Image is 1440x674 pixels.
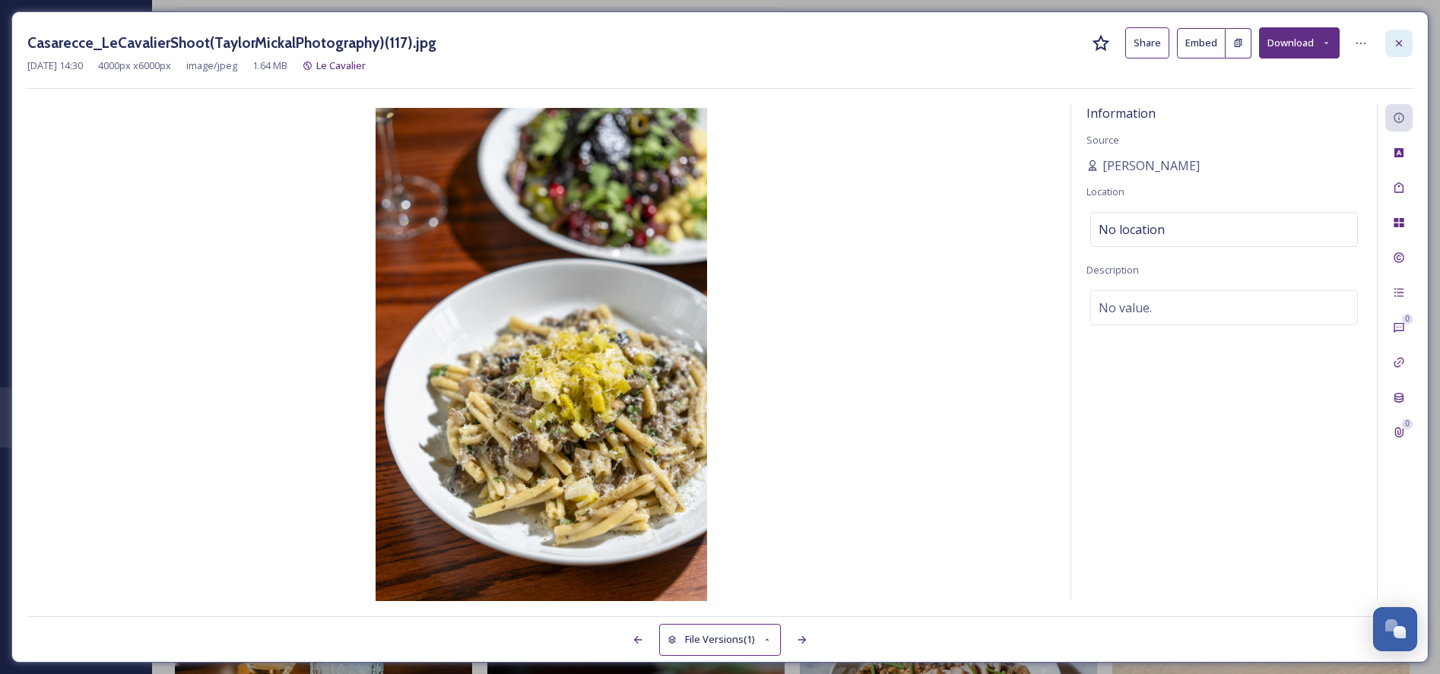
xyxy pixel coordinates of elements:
button: Open Chat [1373,607,1417,651]
span: Location [1086,185,1124,198]
span: image/jpeg [186,59,237,73]
div: 0 [1402,419,1413,429]
button: Share [1125,27,1169,59]
span: Information [1086,105,1156,122]
span: 4000 px x 6000 px [98,59,171,73]
button: Download [1259,27,1340,59]
span: Source [1086,133,1119,147]
button: Embed [1177,28,1226,59]
img: 1Ms_qIgyLvEFGN42c8z-VDOO01ePjB7oV.jpg [27,108,1055,604]
span: [PERSON_NAME] [1102,157,1200,175]
span: No value. [1099,299,1152,317]
h3: Casarecce_LeCavalierShoot(TaylorMickalPhotography)(117).jpg [27,32,436,54]
span: Description [1086,263,1139,277]
div: 0 [1402,314,1413,324]
span: No location [1099,220,1165,239]
span: Le Cavalier [316,59,366,72]
span: 1.64 MB [252,59,287,73]
span: [DATE] 14:30 [27,59,83,73]
button: File Versions(1) [659,624,781,655]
